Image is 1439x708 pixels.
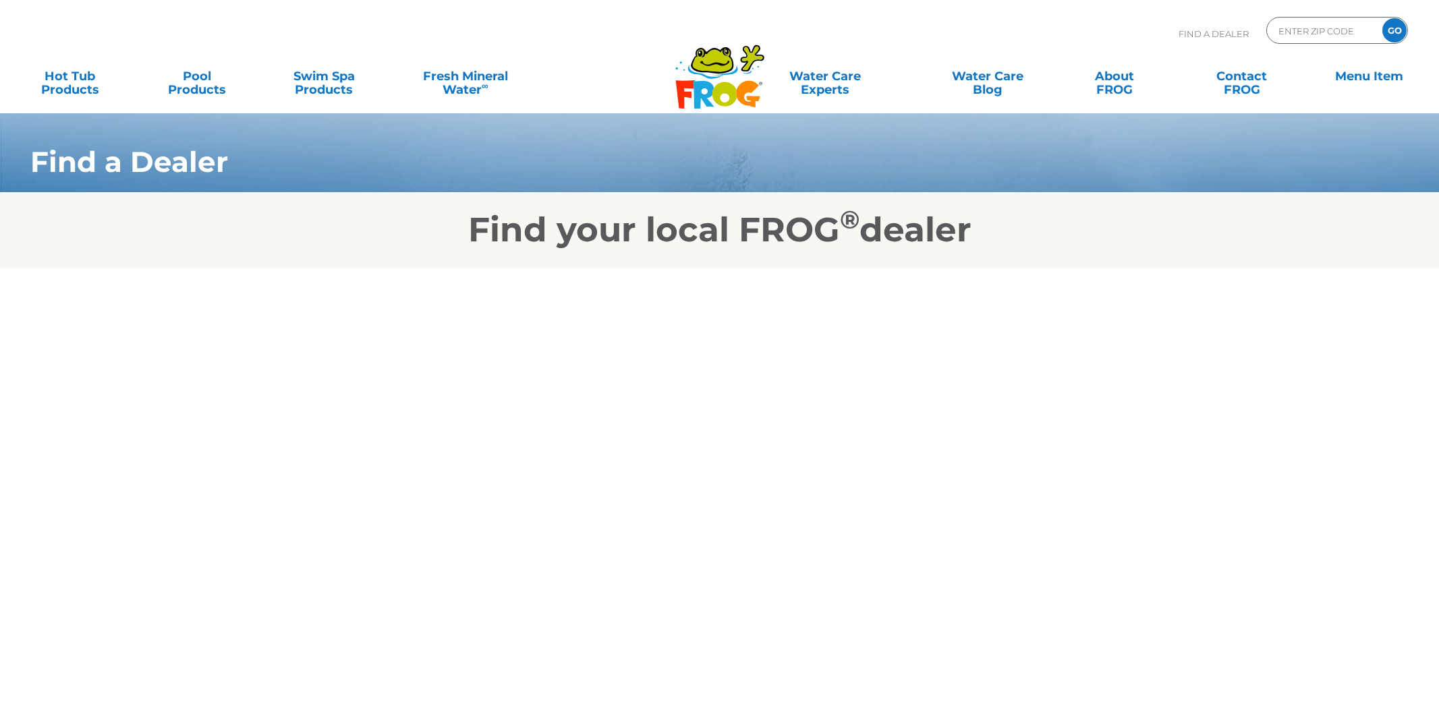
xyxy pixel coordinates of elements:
[1185,63,1298,90] a: ContactFROG
[1059,63,1171,90] a: AboutFROG
[1382,18,1407,42] input: GO
[268,63,380,90] a: Swim SpaProducts
[482,80,488,91] sup: ∞
[30,146,1287,178] h1: Find a Dealer
[1312,63,1425,90] a: Menu Item
[395,63,536,90] a: Fresh MineralWater∞
[733,63,917,90] a: Water CareExperts
[840,204,859,235] sup: ®
[13,63,126,90] a: Hot TubProducts
[1179,17,1249,51] p: Find A Dealer
[140,63,253,90] a: PoolProducts
[668,27,772,109] img: Frog Products Logo
[931,63,1044,90] a: Water CareBlog
[10,210,1429,250] h2: Find your local FROG dealer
